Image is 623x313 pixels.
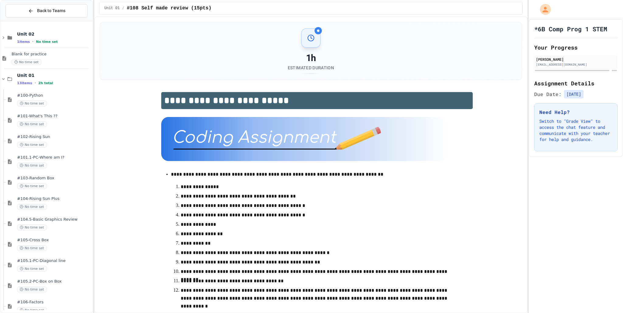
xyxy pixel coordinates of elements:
span: #105.1-PC-Diagonal line [17,258,91,263]
span: 2h total [38,81,53,85]
span: No time set [17,101,47,106]
div: My Account [534,2,552,16]
span: No time set [17,225,47,230]
span: #105-Cross Box [17,238,91,243]
span: #104-Rising Sun Plus [17,196,91,201]
div: [EMAIL_ADDRESS][DOMAIN_NAME] [536,62,616,67]
span: No time set [12,59,41,65]
span: Unit 01 [104,6,120,11]
span: No time set [17,142,47,148]
span: #100-Python [17,93,91,98]
span: #102-Rising Sun [17,134,91,139]
div: [PERSON_NAME] [536,57,616,62]
span: / [122,6,124,11]
span: No time set [17,204,47,210]
span: Blank for practice [12,52,91,57]
span: No time set [17,307,47,313]
span: #104.5-Basic Graphics Review [17,217,91,222]
span: #105.2-PC-Box on Box [17,279,91,284]
div: Estimated Duration [288,65,334,71]
span: Unit 01 [17,73,91,78]
span: No time set [36,40,58,44]
p: Switch to "Grade View" to access the chat feature and communicate with your teacher for help and ... [539,118,612,143]
h2: Your Progress [534,43,618,52]
span: No time set [17,121,47,127]
span: #101-What's This ?? [17,114,91,119]
span: 13 items [17,81,32,85]
span: Unit 02 [17,31,91,37]
span: #103-Random Box [17,176,91,181]
span: No time set [17,163,47,168]
span: No time set [17,287,47,292]
span: Due Date: [534,91,562,98]
span: #101.1-PC-Where am I? [17,155,91,160]
div: 1h [288,53,334,64]
span: No time set [17,266,47,272]
h1: *6B Comp Prog 1 STEM [534,25,607,33]
span: • [35,81,36,85]
span: 1 items [17,40,30,44]
span: Back to Teams [37,8,65,14]
button: Back to Teams [5,4,88,17]
span: No time set [17,183,47,189]
h3: Need Help? [539,108,612,116]
span: [DATE] [564,90,583,98]
h2: Assignment Details [534,79,618,88]
span: #108 Self made review (15pts) [127,5,211,12]
span: • [32,39,33,44]
span: #106-Factors [17,300,91,305]
span: No time set [17,245,47,251]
